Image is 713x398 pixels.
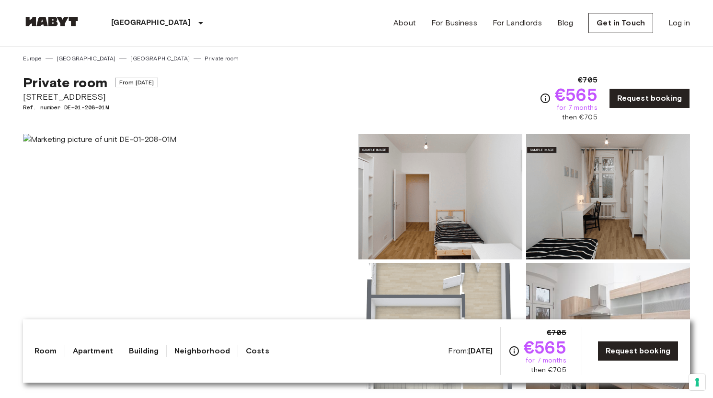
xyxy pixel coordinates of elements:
a: [GEOGRAPHIC_DATA] [130,54,190,63]
a: Europe [23,54,42,63]
a: Log in [668,17,690,29]
a: [GEOGRAPHIC_DATA] [57,54,116,63]
a: Get in Touch [588,13,653,33]
svg: Check cost overview for full price breakdown. Please note that discounts apply to new joiners onl... [540,93,551,104]
img: Marketing picture of unit DE-01-208-01M [23,134,355,389]
span: for 7 months [526,356,566,365]
a: About [393,17,416,29]
img: Picture of unit DE-01-208-01M [358,134,522,259]
span: then €705 [531,365,566,375]
span: €705 [578,74,598,86]
a: Room [34,345,57,357]
span: [STREET_ADDRESS] [23,91,158,103]
svg: Check cost overview for full price breakdown. Please note that discounts apply to new joiners onl... [508,345,520,357]
a: Request booking [609,88,690,108]
span: €705 [547,327,566,339]
b: [DATE] [468,346,493,355]
span: From [DATE] [115,78,159,87]
span: Ref. number DE-01-208-01M [23,103,158,112]
span: Private room [23,74,107,91]
a: Neighborhood [174,345,230,357]
span: From: [448,346,493,356]
a: For Business [431,17,477,29]
a: Apartment [73,345,113,357]
span: then €705 [562,113,597,122]
span: for 7 months [557,103,598,113]
span: €565 [555,86,598,103]
a: Blog [557,17,574,29]
p: [GEOGRAPHIC_DATA] [111,17,191,29]
a: Building [129,345,159,357]
a: Request booking [598,341,678,361]
button: Your consent preferences for tracking technologies [689,374,705,390]
a: Costs [246,345,269,357]
a: For Landlords [493,17,542,29]
img: Picture of unit DE-01-208-01M [526,134,690,259]
img: Picture of unit DE-01-208-01M [358,263,522,389]
img: Habyt [23,17,80,26]
a: Private room [205,54,239,63]
img: Picture of unit DE-01-208-01M [526,263,690,389]
span: €565 [524,339,566,356]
